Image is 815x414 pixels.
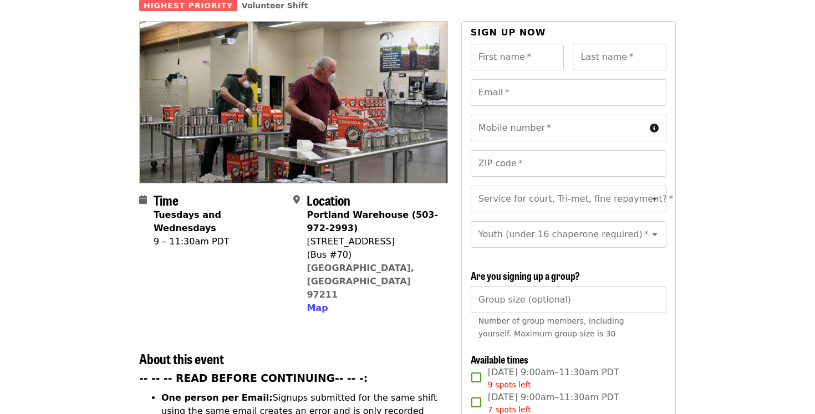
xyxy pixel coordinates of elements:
[647,191,663,207] button: Open
[154,209,221,233] strong: Tuesdays and Wednesdays
[154,235,284,248] div: 9 – 11:30am PDT
[161,392,273,403] strong: One person per Email:
[140,22,447,182] img: July/Aug/Sept - Portland: Repack/Sort (age 16+) organized by Oregon Food Bank
[471,79,666,106] input: Email
[307,301,328,315] button: Map
[471,27,546,38] span: Sign up now
[139,349,224,368] span: About this event
[573,44,666,70] input: Last name
[488,405,531,414] span: 7 spots left
[650,123,659,134] i: circle-info icon
[307,303,328,313] span: Map
[154,190,179,209] span: Time
[471,150,666,177] input: ZIP code
[307,209,438,233] strong: Portland Warehouse (503-972-2993)
[242,1,308,10] a: Volunteer Shift
[471,352,528,366] span: Available times
[139,195,147,205] i: calendar icon
[471,44,564,70] input: First name
[471,287,666,313] input: [object Object]
[307,248,439,262] div: (Bus #70)
[307,190,350,209] span: Location
[488,380,531,389] span: 9 spots left
[293,195,300,205] i: map-marker-alt icon
[139,372,368,384] strong: -- -- -- READ BEFORE CONTINUING-- -- -:
[478,316,624,338] span: Number of group members, including yourself. Maximum group size is 30
[471,115,645,141] input: Mobile number
[307,235,439,248] div: [STREET_ADDRESS]
[471,268,580,283] span: Are you signing up a group?
[647,227,663,242] button: Open
[488,366,619,391] span: [DATE] 9:00am–11:30am PDT
[307,263,414,300] a: [GEOGRAPHIC_DATA], [GEOGRAPHIC_DATA] 97211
